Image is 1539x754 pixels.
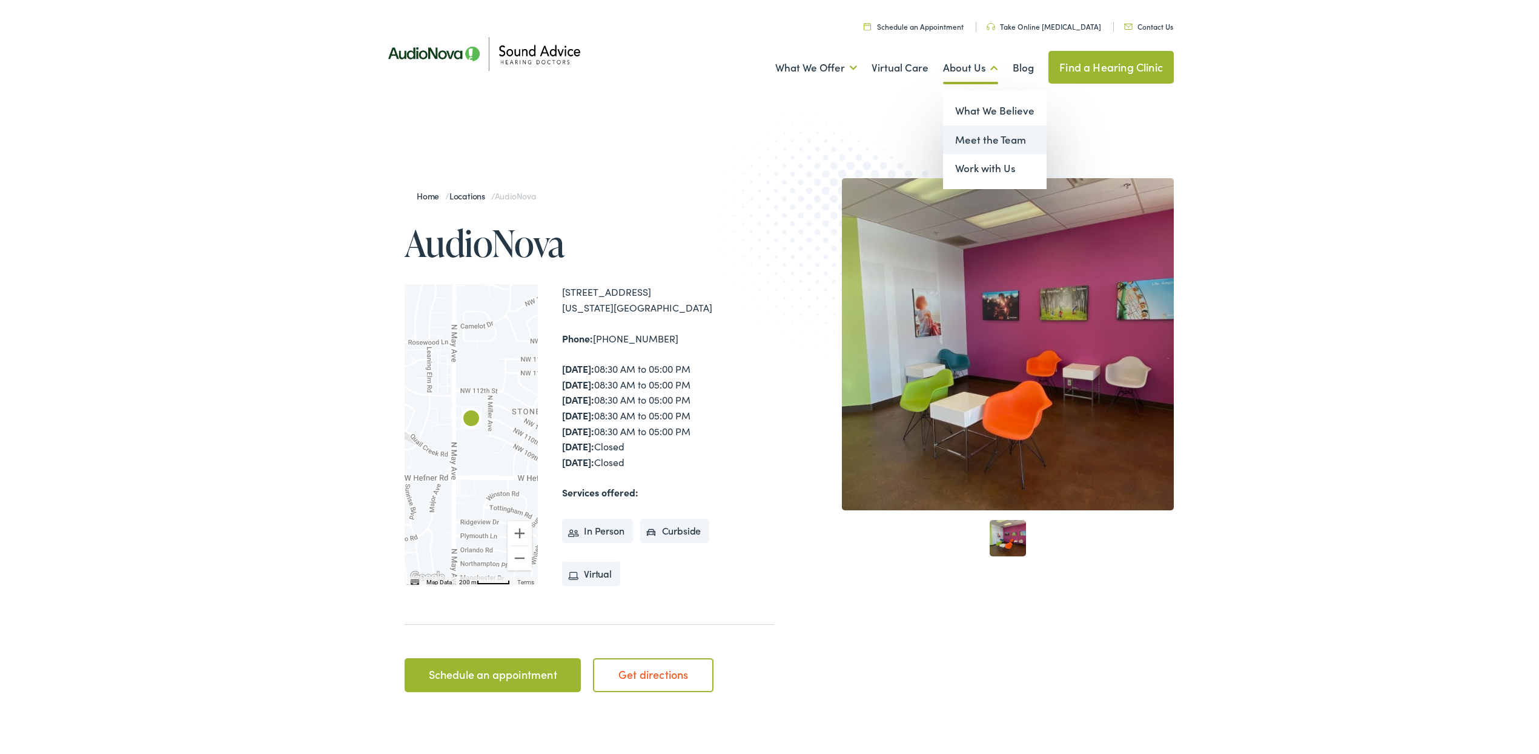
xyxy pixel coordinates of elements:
[562,453,594,466] strong: [DATE]:
[562,483,638,496] strong: Services offered:
[405,656,581,690] a: Schedule an appointment
[495,187,536,199] span: AudioNova
[508,519,532,543] button: Zoom in
[1124,21,1133,27] img: Icon representing mail communication in a unique green color, indicative of contact or communicat...
[1048,48,1174,81] a: Find a Hearing Clinic
[943,152,1047,181] a: Work with Us
[872,43,928,88] a: Virtual Care
[449,187,491,199] a: Locations
[562,359,774,467] div: 08:30 AM to 05:00 PM 08:30 AM to 05:00 PM 08:30 AM to 05:00 PM 08:30 AM to 05:00 PM 08:30 AM to 0...
[987,21,995,28] img: Headphone icon in a unique green color, suggesting audio-related services or features.
[562,422,594,435] strong: [DATE]:
[562,282,774,313] div: [STREET_ADDRESS] [US_STATE][GEOGRAPHIC_DATA]
[1013,43,1034,88] a: Blog
[405,221,774,261] h1: AudioNova
[562,359,594,373] strong: [DATE]:
[411,576,419,584] button: Keyboard shortcuts
[1124,19,1173,29] a: Contact Us
[508,544,532,568] button: Zoom out
[562,437,594,450] strong: [DATE]:
[562,559,620,584] li: Virtual
[864,19,964,29] a: Schedule an Appointment
[459,576,477,583] span: 200 m
[987,19,1101,29] a: Take Online [MEDICAL_DATA]
[408,567,448,582] a: Open this area in Google Maps (opens a new window)
[457,403,486,432] div: AudioNova
[775,43,857,88] a: What We Offer
[593,656,713,690] a: Get directions
[417,187,536,199] span: / /
[562,516,633,541] li: In Person
[455,574,514,582] button: Map Scale: 200 m per 51 pixels
[562,329,593,342] strong: Phone:
[562,406,594,419] strong: [DATE]:
[864,20,871,28] img: Calendar icon in a unique green color, symbolizing scheduling or date-related features.
[426,576,452,584] button: Map Data
[943,43,998,88] a: About Us
[562,329,774,344] div: [PHONE_NUMBER]
[943,123,1047,152] a: Meet the Team
[562,390,594,404] strong: [DATE]:
[417,187,445,199] a: Home
[408,567,448,582] img: Google
[562,375,594,389] strong: [DATE]:
[517,576,534,583] a: Terms (opens in new tab)
[640,516,710,541] li: Curbside
[943,94,1047,123] a: What We Believe
[990,518,1026,554] a: 1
